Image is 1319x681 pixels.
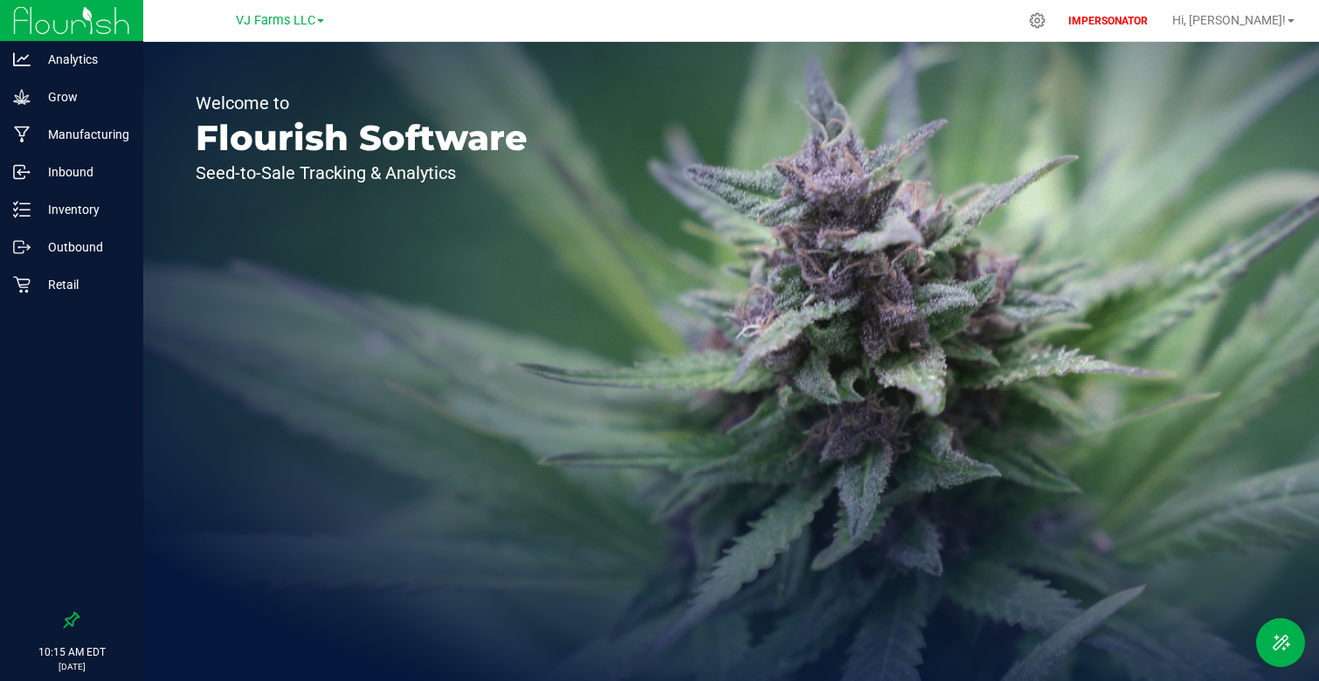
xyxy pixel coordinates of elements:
inline-svg: Manufacturing [13,126,31,143]
p: Grow [31,86,135,107]
p: Welcome to [196,94,528,112]
p: IMPERSONATOR [1061,13,1155,29]
p: Inbound [31,162,135,182]
button: Toggle Menu [1256,618,1305,667]
p: Outbound [31,237,135,258]
p: Manufacturing [31,124,135,145]
span: Hi, [PERSON_NAME]! [1172,13,1286,27]
div: Manage settings [1026,12,1048,29]
inline-svg: Grow [13,88,31,106]
p: Seed-to-Sale Tracking & Analytics [196,164,528,182]
inline-svg: Analytics [13,51,31,68]
p: Retail [31,274,135,295]
label: Pin the sidebar to full width on large screens [63,611,80,629]
inline-svg: Outbound [13,238,31,256]
inline-svg: Retail [13,276,31,293]
p: Inventory [31,199,135,220]
p: [DATE] [8,660,135,673]
p: 10:15 AM EDT [8,644,135,660]
p: Analytics [31,49,135,70]
p: Flourish Software [196,120,528,155]
span: VJ Farms LLC [236,13,315,28]
inline-svg: Inventory [13,201,31,218]
inline-svg: Inbound [13,163,31,181]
